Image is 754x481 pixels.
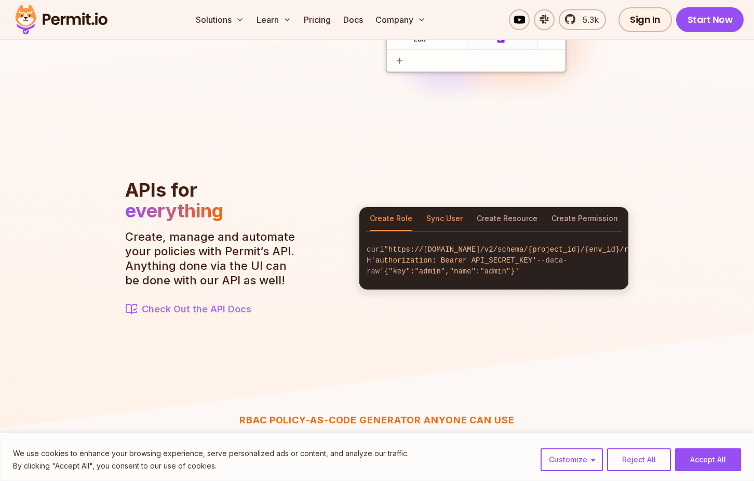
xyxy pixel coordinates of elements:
a: Sign In [618,7,672,32]
button: Create Role [370,207,412,231]
span: '{"key":"admin","name":"admin"}' [380,267,519,276]
button: Reject All [607,448,671,471]
a: Docs [339,9,367,30]
button: Create Permission [551,207,618,231]
a: Start Now [676,7,744,32]
a: Pricing [300,9,335,30]
span: 'authorization: Bearer API_SECRET_KEY' [371,256,536,265]
span: 5.3k [576,13,599,26]
a: Check Out the API Docs [125,302,302,317]
button: Accept All [675,448,741,471]
button: Solutions [192,9,248,30]
button: Create Resource [477,207,537,231]
p: By clicking "Accept All", you consent to our use of cookies. [13,460,409,472]
p: Create, manage and automate your policies with Permit‘s API. Anything done via the UI can be done... [125,229,302,287]
button: Company [371,9,430,30]
button: Customize [541,448,603,471]
span: Check Out the API Docs [142,302,251,317]
span: "https://[DOMAIN_NAME]/v2/schema/{project_id}/{env_id}/roles" [384,245,650,254]
p: We use cookies to enhance your browsing experience, serve personalized ads or content, and analyz... [13,447,409,460]
button: Learn [252,9,295,30]
h3: RBAC Policy-as-code generator anyone can use [211,413,543,428]
span: everything [125,199,223,222]
code: curl -H --data-raw [359,236,628,285]
span: APIs for [125,178,197,201]
img: Permit logo [10,2,112,37]
a: 5.3k [559,9,606,30]
button: Sync User [426,207,463,231]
